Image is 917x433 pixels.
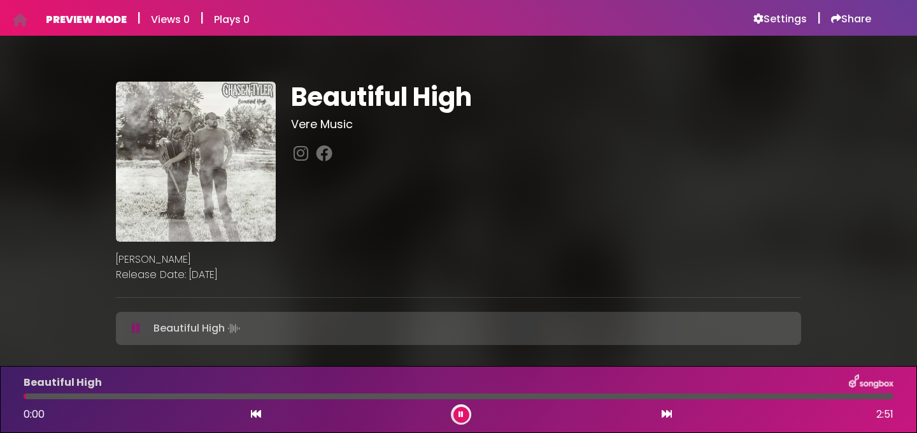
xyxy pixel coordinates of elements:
[831,13,871,26] a: Share
[24,375,102,390] p: Beautiful High
[137,10,141,26] h5: |
[153,319,243,337] p: Beautiful High
[849,374,893,391] img: songbox-logo-white.png
[116,267,801,283] p: Release Date: [DATE]
[291,117,801,131] h3: Vere Music
[200,10,204,26] h5: |
[151,13,190,26] h6: Views 0
[116,252,801,267] p: [PERSON_NAME]
[116,82,276,242] img: GVwoTfEIStijSQrsLdEU
[753,13,807,26] a: Settings
[817,10,821,26] h5: |
[46,13,127,26] h6: PREVIEW MODE
[214,13,250,26] h6: Plays 0
[225,319,243,337] img: waveform4.gif
[291,82,801,112] h1: Beautiful High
